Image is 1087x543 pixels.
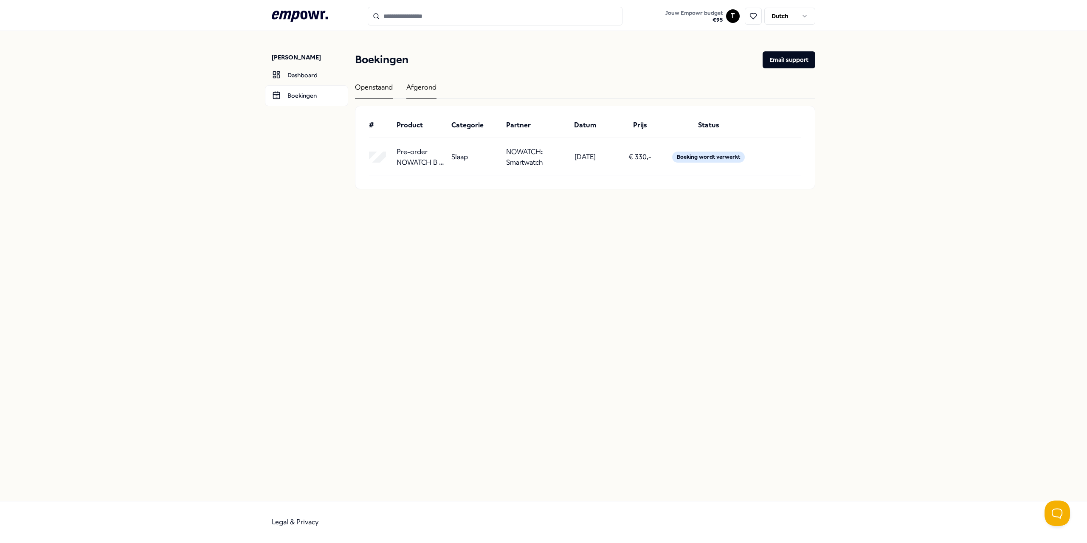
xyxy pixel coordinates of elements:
[506,120,554,131] div: Partner
[369,120,390,131] div: #
[664,8,724,25] button: Jouw Empowr budget€95
[355,51,408,68] h1: Boekingen
[265,65,348,85] a: Dashboard
[406,82,436,98] div: Afgerond
[265,85,348,106] a: Boekingen
[1045,501,1070,526] iframe: Help Scout Beacon - Open
[272,518,319,526] a: Legal & Privacy
[574,152,596,163] p: [DATE]
[272,53,348,62] p: [PERSON_NAME]
[763,51,815,68] button: Email support
[368,7,622,25] input: Search for products, categories or subcategories
[355,82,393,98] div: Openstaand
[665,10,723,17] span: Jouw Empowr budget
[628,152,651,163] p: € 330,-
[451,120,499,131] div: Categorie
[726,9,740,23] button: T
[662,7,726,25] a: Jouw Empowr budget€95
[397,120,445,131] div: Product
[397,146,445,168] p: Pre-order NOWATCH B - gold, silver or matte black
[451,152,468,163] p: Slaap
[506,146,554,168] p: NOWATCH: Smartwatch
[561,120,609,131] div: Datum
[671,120,746,131] div: Status
[616,120,664,131] div: Prijs
[672,152,745,163] div: Boeking wordt verwerkt
[665,17,723,23] span: € 95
